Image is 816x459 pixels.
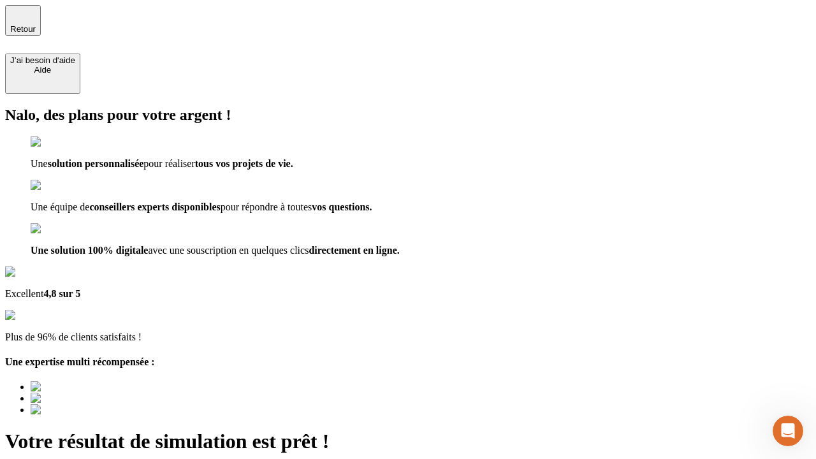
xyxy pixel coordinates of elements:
[10,65,75,75] div: Aide
[5,288,43,299] span: Excellent
[773,416,803,446] iframe: Intercom live chat
[221,201,312,212] span: pour répondre à toutes
[48,158,144,169] span: solution personnalisée
[5,356,811,368] h4: Une expertise multi récompensée :
[5,5,41,36] button: Retour
[43,288,80,299] span: 4,8 sur 5
[10,55,75,65] div: J’ai besoin d'aide
[31,404,149,416] img: Best savings advice award
[31,393,149,404] img: Best savings advice award
[5,310,68,321] img: reviews stars
[5,266,79,278] img: Google Review
[10,24,36,34] span: Retour
[31,136,85,148] img: checkmark
[309,245,399,256] span: directement en ligne.
[5,331,811,343] p: Plus de 96% de clients satisfaits !
[31,180,85,191] img: checkmark
[31,381,149,393] img: Best savings advice award
[5,54,80,94] button: J’ai besoin d'aideAide
[195,158,293,169] span: tous vos projets de vie.
[5,430,811,453] h1: Votre résultat de simulation est prêt !
[148,245,309,256] span: avec une souscription en quelques clics
[31,223,85,235] img: checkmark
[89,201,220,212] span: conseillers experts disponibles
[31,158,48,169] span: Une
[31,245,148,256] span: Une solution 100% digitale
[31,201,89,212] span: Une équipe de
[143,158,194,169] span: pour réaliser
[312,201,372,212] span: vos questions.
[5,106,811,124] h2: Nalo, des plans pour votre argent !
